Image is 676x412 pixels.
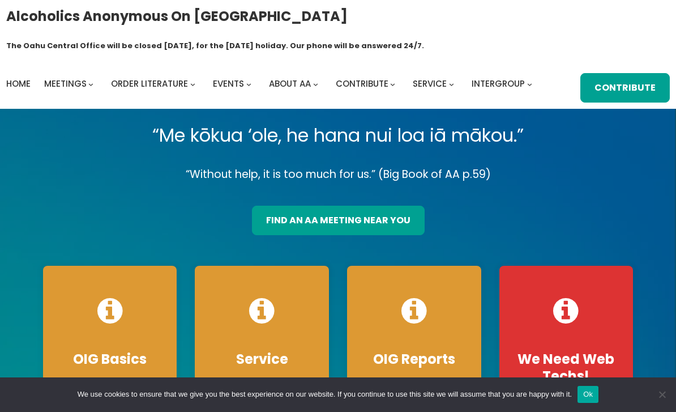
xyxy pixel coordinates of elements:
p: “Me kōkua ‘ole, he hana nui loa iā mākou.” [34,120,643,151]
button: Contribute submenu [390,82,395,87]
span: Contribute [336,78,388,90]
p: “Without help, it is too much for us.” (Big Book of AA p.59) [34,165,643,184]
span: Home [6,78,31,90]
button: Service submenu [449,82,454,87]
h4: We Need Web Techs! [511,351,622,385]
span: Service [413,78,447,90]
button: Intergroup submenu [527,82,532,87]
button: About AA submenu [313,82,318,87]
button: Order Literature submenu [190,82,195,87]
button: Meetings submenu [88,82,93,87]
a: Meetings [44,76,87,92]
a: Home [6,76,31,92]
h4: OIG Reports [358,351,470,368]
a: Contribute [580,73,670,103]
span: Meetings [44,78,87,90]
a: Events [213,76,244,92]
a: Service [413,76,447,92]
a: Contribute [336,76,388,92]
span: About AA [269,78,311,90]
a: About AA [269,76,311,92]
span: Intergroup [472,78,525,90]
a: Intergroup [472,76,525,92]
nav: Intergroup [6,76,536,92]
button: Ok [577,386,598,403]
a: find an aa meeting near you [252,206,425,235]
h4: Service [206,351,318,368]
button: Events submenu [246,82,251,87]
span: Events [213,78,244,90]
h1: The Oahu Central Office will be closed [DATE], for the [DATE] holiday. Our phone will be answered... [6,40,424,52]
span: We use cookies to ensure that we give you the best experience on our website. If you continue to ... [78,389,572,400]
span: Order Literature [111,78,188,90]
span: No [656,389,668,400]
a: Alcoholics Anonymous on [GEOGRAPHIC_DATA] [6,4,348,28]
h4: OIG Basics [54,351,166,368]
